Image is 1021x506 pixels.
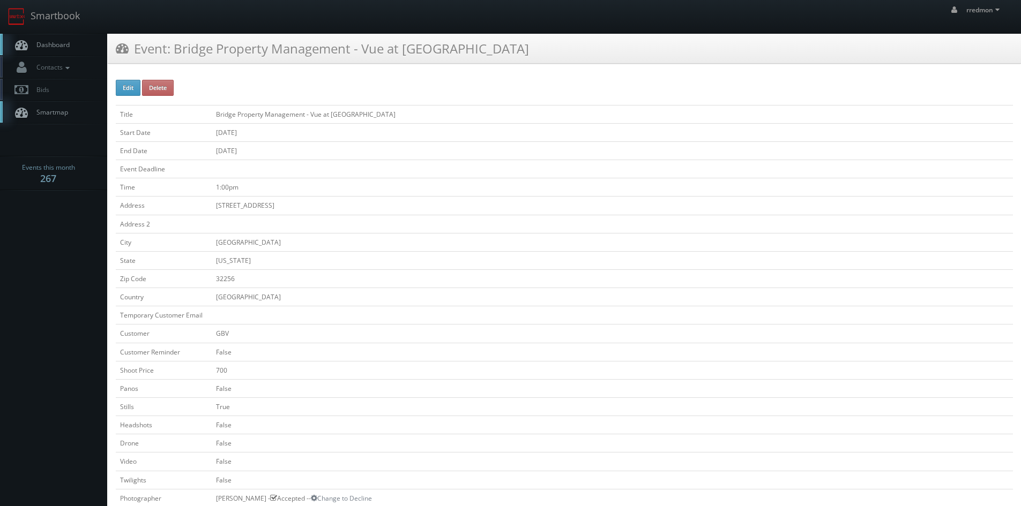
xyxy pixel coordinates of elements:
span: Bids [31,85,49,94]
td: Shoot Price [116,361,212,379]
td: City [116,233,212,251]
td: [GEOGRAPHIC_DATA] [212,288,1013,306]
td: Bridge Property Management - Vue at [GEOGRAPHIC_DATA] [212,105,1013,123]
td: Country [116,288,212,306]
img: smartbook-logo.png [8,8,25,25]
td: Customer [116,324,212,343]
td: False [212,343,1013,361]
td: True [212,397,1013,416]
td: Temporary Customer Email [116,306,212,324]
td: Title [116,105,212,123]
td: False [212,452,1013,471]
td: Drone [116,434,212,452]
td: Zip Code [116,269,212,288]
td: 1:00pm [212,178,1013,197]
span: Smartmap [31,108,68,117]
td: False [212,434,1013,452]
td: Address 2 [116,215,212,233]
td: Time [116,178,212,197]
td: [DATE] [212,141,1013,160]
span: Contacts [31,63,72,72]
td: False [212,416,1013,434]
td: Twilights [116,471,212,489]
button: Edit [116,80,140,96]
td: Address [116,197,212,215]
span: rredmon [966,5,1003,14]
td: [STREET_ADDRESS] [212,197,1013,215]
td: Headshots [116,416,212,434]
td: [US_STATE] [212,251,1013,269]
h3: Event: Bridge Property Management - Vue at [GEOGRAPHIC_DATA] [116,39,529,58]
td: [DATE] [212,123,1013,141]
td: Video [116,452,212,471]
a: Change to Decline [311,494,372,503]
td: 32256 [212,269,1013,288]
td: Panos [116,379,212,397]
td: Start Date [116,123,212,141]
td: GBV [212,324,1013,343]
td: Event Deadline [116,160,212,178]
button: Delete [142,80,174,96]
td: End Date [116,141,212,160]
td: 700 [212,361,1013,379]
td: State [116,251,212,269]
td: [GEOGRAPHIC_DATA] [212,233,1013,251]
td: Stills [116,397,212,416]
span: Events this month [22,162,75,173]
span: Dashboard [31,40,70,49]
td: Customer Reminder [116,343,212,361]
td: False [212,379,1013,397]
strong: 267 [40,172,56,185]
td: False [212,471,1013,489]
